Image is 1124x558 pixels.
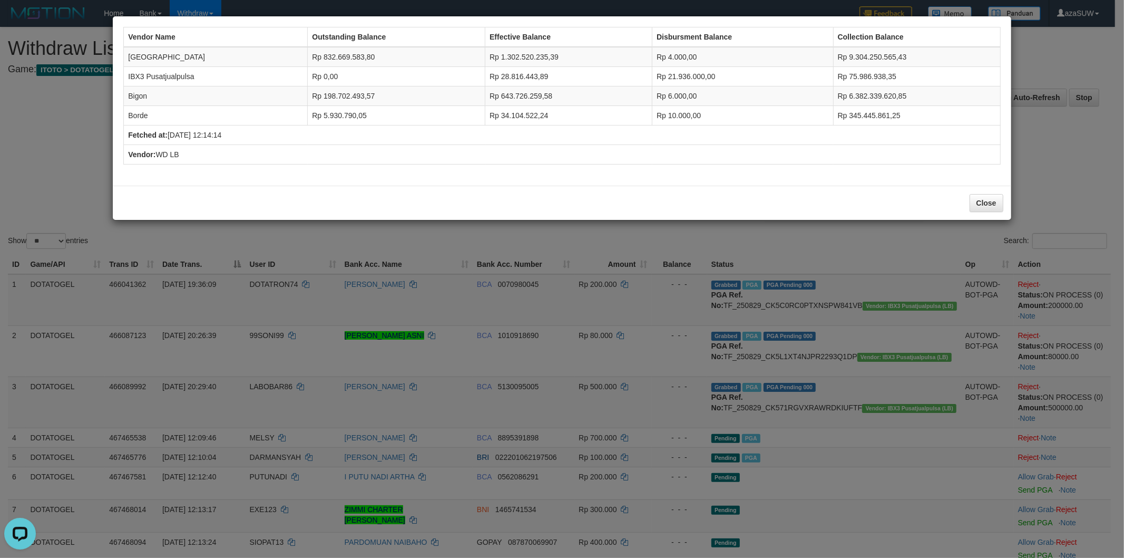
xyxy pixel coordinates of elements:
[833,47,1000,67] td: Rp 9.304.250.565,43
[485,47,652,67] td: Rp 1.302.520.235,39
[124,86,308,106] td: Bigon
[308,106,485,126] td: Rp 5.930.790,05
[308,27,485,47] th: Outstanding Balance
[833,106,1000,126] td: Rp 345.445.861,25
[4,4,36,36] button: Open LiveChat chat widget
[652,47,834,67] td: Rp 4.000,00
[308,67,485,86] td: Rp 0,00
[124,27,308,47] th: Vendor Name
[128,131,168,139] b: Fetched at:
[124,106,308,126] td: Borde
[485,106,652,126] td: Rp 34.104.522,24
[124,145,1000,165] td: WD LB
[485,67,652,86] td: Rp 28.816.443,89
[652,27,834,47] th: Disbursment Balance
[970,194,1003,212] button: Close
[652,86,834,106] td: Rp 6.000,00
[124,67,308,86] td: IBX3 Pusatjualpulsa
[124,126,1000,145] td: [DATE] 12:14:14
[652,67,834,86] td: Rp 21.936.000,00
[128,150,155,159] b: Vendor:
[485,86,652,106] td: Rp 643.726.259,58
[652,106,834,126] td: Rp 10.000,00
[485,27,652,47] th: Effective Balance
[308,86,485,106] td: Rp 198.702.493,57
[308,47,485,67] td: Rp 832.669.583,80
[124,47,308,67] td: [GEOGRAPHIC_DATA]
[833,27,1000,47] th: Collection Balance
[833,67,1000,86] td: Rp 75.986.938,35
[833,86,1000,106] td: Rp 6.382.339.620,85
